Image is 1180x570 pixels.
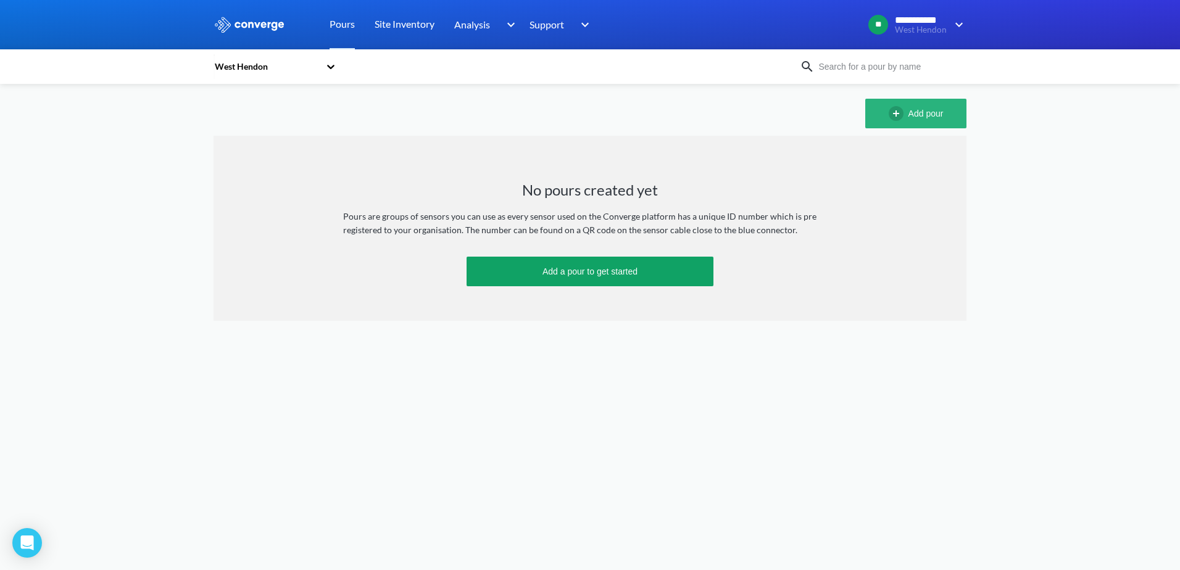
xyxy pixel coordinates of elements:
div: Open Intercom Messenger [12,528,42,558]
img: downArrow.svg [947,17,966,32]
span: Analysis [454,17,490,32]
button: Add a pour to get started [467,257,713,286]
img: add-circle-outline.svg [889,106,908,121]
img: icon-search.svg [800,59,815,74]
div: West Hendon [214,60,320,73]
img: downArrow.svg [499,17,518,32]
input: Search for a pour by name [815,60,964,73]
button: Add pour [865,99,966,128]
span: West Hendon [895,25,947,35]
h1: No pours created yet [522,180,658,200]
img: downArrow.svg [573,17,592,32]
div: Pours are groups of sensors you can use as every sensor used on the Converge platform has a uniqu... [343,210,837,237]
img: logo_ewhite.svg [214,17,285,33]
span: Support [530,17,564,32]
